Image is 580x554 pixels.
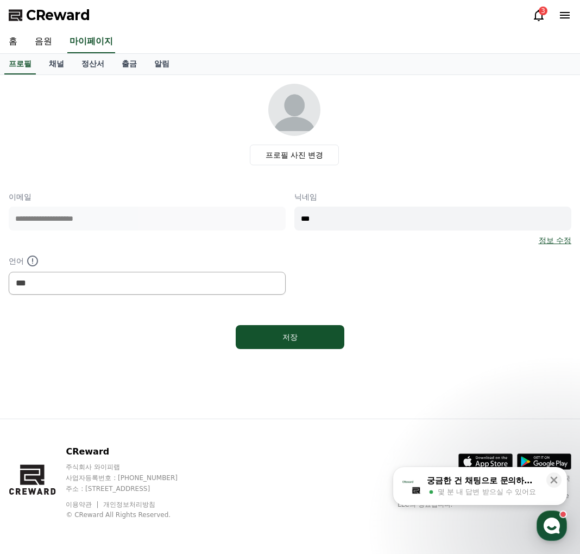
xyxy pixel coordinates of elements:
[66,501,100,508] a: 이용약관
[236,325,344,349] button: 저장
[250,145,339,165] label: 프로필 사진 변경
[9,191,286,202] p: 이메일
[532,9,545,22] a: 3
[103,501,155,508] a: 개인정보처리방침
[73,54,113,74] a: 정산서
[539,7,547,15] div: 3
[539,235,571,246] a: 정보 수정
[268,84,320,136] img: profile_image
[66,511,198,519] p: © CReward All Rights Reserved.
[67,30,115,53] a: 마이페이지
[26,30,61,53] a: 음원
[26,7,90,24] span: CReward
[4,54,36,74] a: 프로필
[257,332,323,343] div: 저장
[9,254,286,267] p: 언어
[66,463,198,471] p: 주식회사 와이피랩
[66,484,198,493] p: 주소 : [STREET_ADDRESS]
[40,54,73,74] a: 채널
[113,54,146,74] a: 출금
[294,191,571,202] p: 닉네임
[66,445,198,458] p: CReward
[146,54,178,74] a: 알림
[66,474,198,482] p: 사업자등록번호 : [PHONE_NUMBER]
[9,7,90,24] a: CReward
